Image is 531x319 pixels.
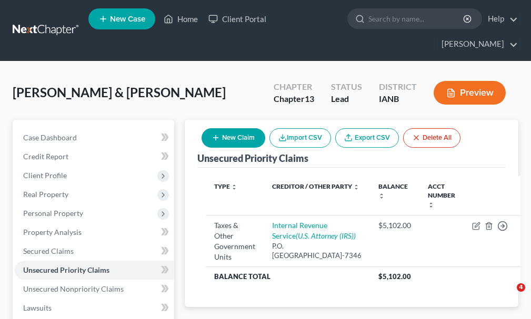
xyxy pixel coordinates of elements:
[15,128,174,147] a: Case Dashboard
[23,190,68,199] span: Real Property
[331,81,362,93] div: Status
[428,182,455,208] a: Acct Number unfold_more
[214,220,255,262] div: Taxes & Other Government Units
[206,267,370,286] th: Balance Total
[23,228,82,236] span: Property Analysis
[158,9,203,28] a: Home
[434,81,506,105] button: Preview
[379,93,417,105] div: IANB
[15,299,174,317] a: Lawsuits
[214,182,237,190] a: Type unfold_more
[272,221,356,240] a: Internal Revenue Service(U.S. Attorney (IRS))
[436,35,518,54] a: [PERSON_NAME]
[331,93,362,105] div: Lead
[296,231,356,240] i: (U.S. Attorney (IRS))
[378,193,385,199] i: unfold_more
[15,261,174,280] a: Unsecured Priority Claims
[231,184,237,190] i: unfold_more
[23,284,124,293] span: Unsecured Nonpriority Claims
[274,93,314,105] div: Chapter
[15,280,174,299] a: Unsecured Nonpriority Claims
[23,152,68,161] span: Credit Report
[23,209,83,218] span: Personal Property
[428,202,434,208] i: unfold_more
[378,182,408,199] a: Balance unfold_more
[15,242,174,261] a: Secured Claims
[13,85,226,100] span: [PERSON_NAME] & [PERSON_NAME]
[305,94,314,104] span: 13
[274,81,314,93] div: Chapter
[197,152,308,164] div: Unsecured Priority Claims
[272,182,359,190] a: Creditor / Other Party unfold_more
[379,81,417,93] div: District
[202,128,265,148] button: New Claim
[335,128,399,148] a: Export CSV
[23,265,109,274] span: Unsecured Priority Claims
[23,246,74,255] span: Secured Claims
[378,272,411,281] span: $5,102.00
[483,9,518,28] a: Help
[110,15,145,23] span: New Case
[378,220,411,231] div: $5,102.00
[23,303,52,312] span: Lawsuits
[269,128,331,148] button: Import CSV
[15,223,174,242] a: Property Analysis
[517,283,525,292] span: 4
[23,171,67,180] span: Client Profile
[15,147,174,166] a: Credit Report
[368,9,465,28] input: Search by name...
[23,133,77,142] span: Case Dashboard
[272,241,362,261] div: P.O. [GEOGRAPHIC_DATA]-7346
[353,184,359,190] i: unfold_more
[203,9,272,28] a: Client Portal
[403,128,460,148] button: Delete All
[495,283,520,308] iframe: Intercom live chat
